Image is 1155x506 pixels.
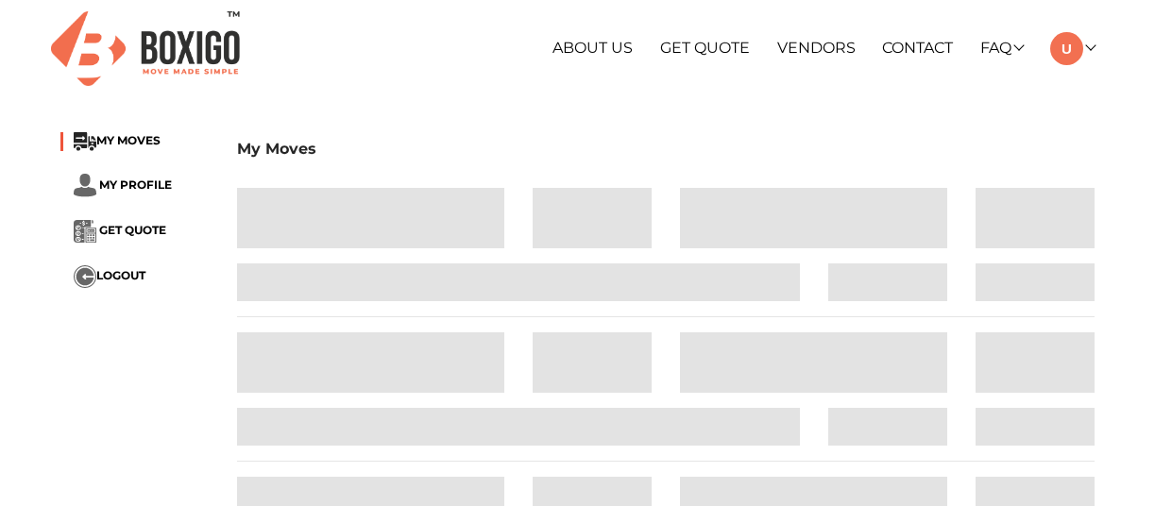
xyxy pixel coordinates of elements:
span: MY PROFILE [99,177,172,192]
img: ... [74,220,96,243]
span: GET QUOTE [99,223,166,237]
img: ... [74,265,96,288]
a: Get Quote [660,39,750,57]
img: ... [74,174,96,197]
a: ...MY MOVES [74,133,161,147]
a: Contact [882,39,953,57]
span: MY MOVES [96,133,161,147]
a: ... MY PROFILE [74,177,172,192]
a: ... GET QUOTE [74,223,166,237]
img: ... [74,132,96,151]
span: LOGOUT [96,268,145,282]
img: Boxigo [51,11,240,86]
a: Vendors [777,39,856,57]
a: FAQ [980,39,1023,57]
h3: My Moves [237,140,1095,158]
a: About Us [552,39,633,57]
button: ...LOGOUT [74,265,145,288]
